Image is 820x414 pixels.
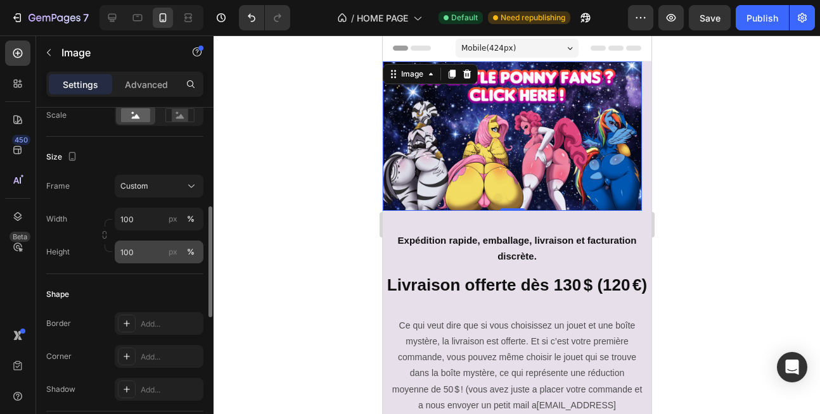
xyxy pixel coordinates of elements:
input: px% [115,208,203,230]
span: HOME PAGE [357,11,408,25]
button: % [165,244,181,260]
button: Custom [115,175,203,198]
div: Size [46,149,80,166]
div: Publish [746,11,778,25]
div: Add... [141,318,200,330]
button: Save [689,5,731,30]
div: Beta [10,232,30,242]
div: Scale [46,110,67,121]
div: 450 [12,135,30,145]
div: % [187,246,195,258]
button: Publish [736,5,789,30]
div: px [169,213,177,225]
span: Default [451,12,478,23]
div: Corner [46,351,72,362]
label: Width [46,213,67,225]
label: Height [46,246,70,258]
button: px [183,211,198,227]
button: px [183,244,198,260]
iframe: Design area [383,35,651,414]
div: Shadow [46,384,75,395]
button: % [165,211,181,227]
div: Shape [46,289,69,300]
div: % [187,213,195,225]
div: Add... [141,384,200,396]
div: Border [46,318,71,329]
div: px [169,246,177,258]
span: Save [700,13,721,23]
div: Open Intercom Messenger [777,352,807,382]
p: Settings [63,78,98,91]
div: Undo/Redo [239,5,290,30]
p: Image [61,45,169,60]
button: 7 [5,5,94,30]
div: Add... [141,351,200,363]
span: Custom [120,180,148,192]
label: Frame [46,180,70,192]
span: / [351,11,354,25]
input: px% [115,241,203,263]
p: Ce qui veut dire que si vous choisissez un jouet et une boîte mystère, la livraison est offerte. ... [9,282,260,410]
p: Advanced [125,78,168,91]
p: 7 [83,10,89,25]
span: Need republishing [501,12,565,23]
